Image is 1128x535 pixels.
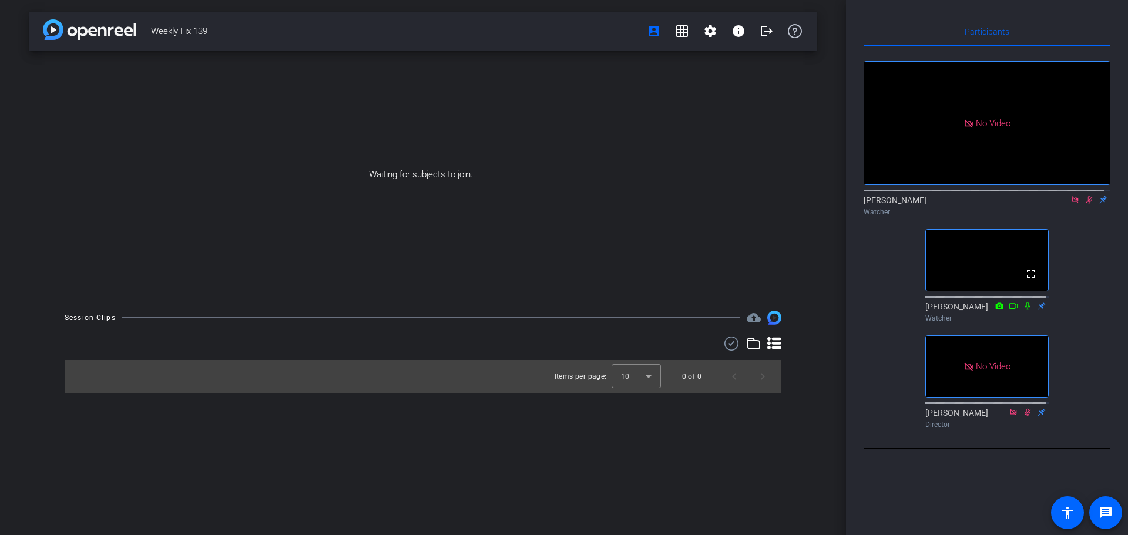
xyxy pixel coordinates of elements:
[1060,506,1075,520] mat-icon: accessibility
[647,24,661,38] mat-icon: account_box
[925,407,1049,430] div: [PERSON_NAME]
[976,117,1010,128] span: No Video
[1024,267,1038,281] mat-icon: fullscreen
[965,28,1009,36] span: Participants
[747,311,761,325] mat-icon: cloud_upload
[925,301,1049,324] div: [PERSON_NAME]
[65,312,116,324] div: Session Clips
[925,419,1049,430] div: Director
[682,371,701,382] div: 0 of 0
[703,24,717,38] mat-icon: settings
[767,311,781,325] img: Session clips
[976,361,1010,371] span: No Video
[675,24,689,38] mat-icon: grid_on
[720,362,748,391] button: Previous page
[29,51,817,299] div: Waiting for subjects to join...
[555,371,607,382] div: Items per page:
[1099,506,1113,520] mat-icon: message
[747,311,761,325] span: Destinations for your clips
[151,19,640,43] span: Weekly Fix 139
[864,194,1110,217] div: [PERSON_NAME]
[864,207,1110,217] div: Watcher
[731,24,746,38] mat-icon: info
[925,313,1049,324] div: Watcher
[43,19,136,40] img: app-logo
[748,362,777,391] button: Next page
[760,24,774,38] mat-icon: logout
